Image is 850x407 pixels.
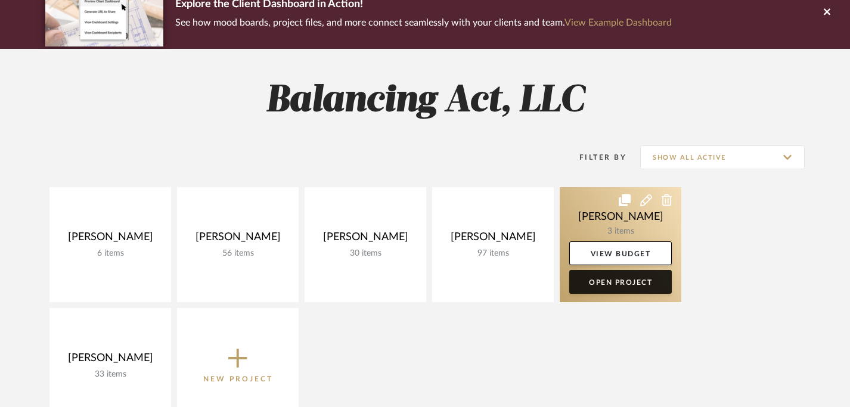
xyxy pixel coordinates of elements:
p: See how mood boards, project files, and more connect seamlessly with your clients and team. [175,14,672,31]
div: [PERSON_NAME] [314,231,417,248]
div: [PERSON_NAME] [59,352,162,369]
div: [PERSON_NAME] [59,231,162,248]
div: 56 items [187,248,289,259]
div: 97 items [442,248,544,259]
div: 6 items [59,248,162,259]
a: View Example Dashboard [564,18,672,27]
div: 30 items [314,248,417,259]
div: [PERSON_NAME] [442,231,544,248]
p: New Project [203,373,273,385]
a: View Budget [569,241,672,265]
div: 33 items [59,369,162,380]
a: Open Project [569,270,672,294]
div: Filter By [564,151,626,163]
div: [PERSON_NAME] [187,231,289,248]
